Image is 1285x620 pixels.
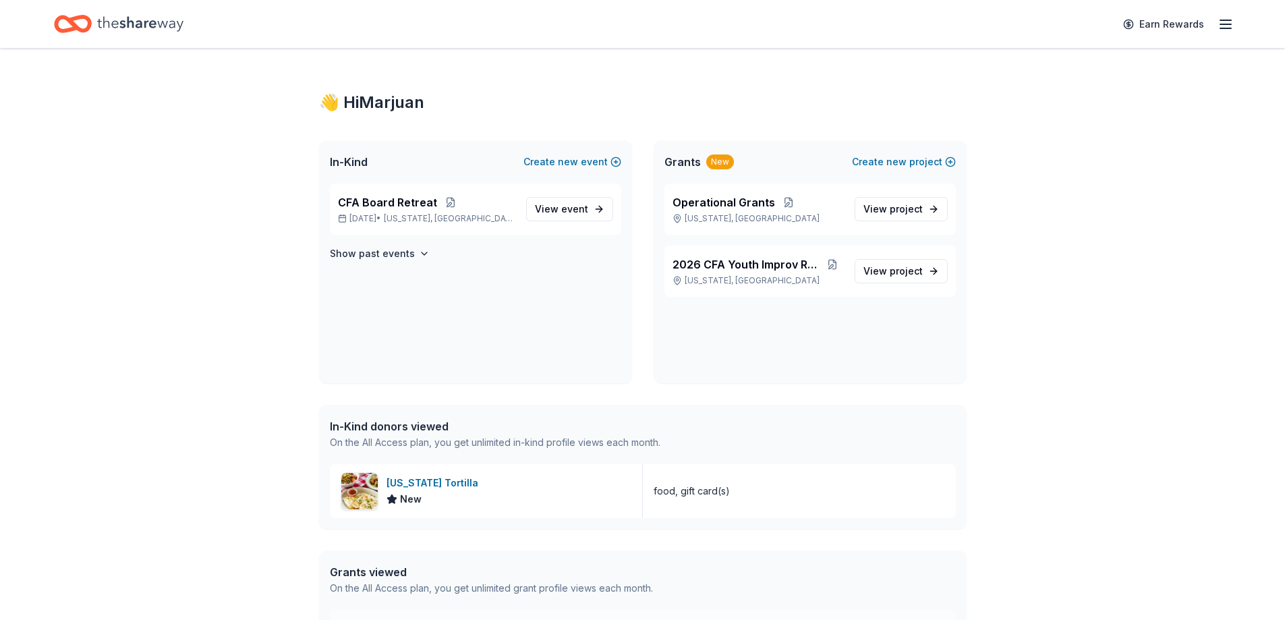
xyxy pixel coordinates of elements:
[654,483,730,499] div: food, gift card(s)
[400,491,422,507] span: New
[330,564,653,580] div: Grants viewed
[341,473,378,509] img: Image for California Tortilla
[673,275,844,286] p: [US_STATE], [GEOGRAPHIC_DATA]
[558,154,578,170] span: new
[330,434,660,451] div: On the All Access plan, you get unlimited in-kind profile views each month.
[673,213,844,224] p: [US_STATE], [GEOGRAPHIC_DATA]
[330,154,368,170] span: In-Kind
[338,194,437,210] span: CFA Board Retreat
[1115,12,1212,36] a: Earn Rewards
[330,246,430,262] button: Show past events
[673,256,822,273] span: 2026 CFA Youth Improv Residency
[561,203,588,215] span: event
[338,213,515,224] p: [DATE] •
[890,265,923,277] span: project
[330,246,415,262] h4: Show past events
[673,194,775,210] span: Operational Grants
[319,92,967,113] div: 👋 Hi Marjuan
[706,154,734,169] div: New
[526,197,613,221] a: View event
[330,580,653,596] div: On the All Access plan, you get unlimited grant profile views each month.
[664,154,701,170] span: Grants
[855,259,948,283] a: View project
[535,201,588,217] span: View
[852,154,956,170] button: Createnewproject
[387,475,484,491] div: [US_STATE] Tortilla
[54,8,183,40] a: Home
[863,263,923,279] span: View
[863,201,923,217] span: View
[886,154,907,170] span: new
[330,418,660,434] div: In-Kind donors viewed
[890,203,923,215] span: project
[523,154,621,170] button: Createnewevent
[855,197,948,221] a: View project
[384,213,515,224] span: [US_STATE], [GEOGRAPHIC_DATA]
